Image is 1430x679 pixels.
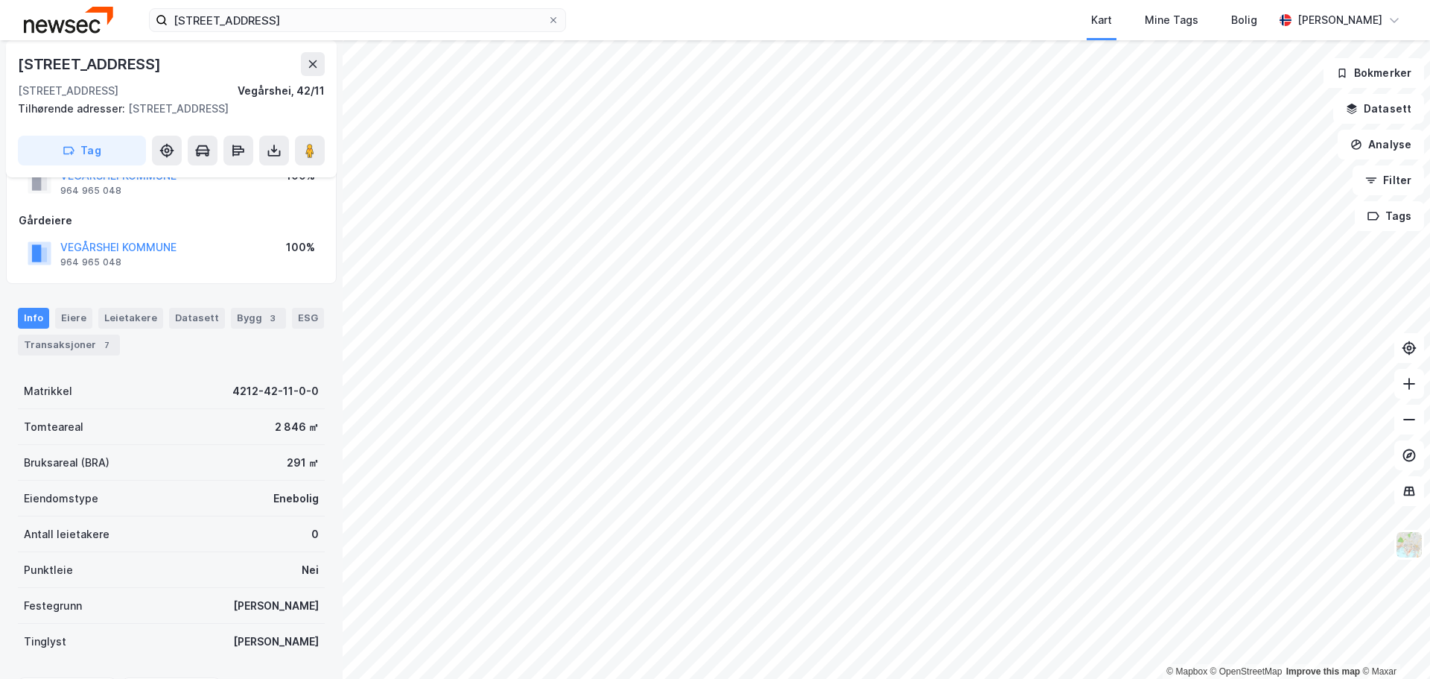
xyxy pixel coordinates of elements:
div: Vegårshei, 42/11 [238,82,325,100]
div: 0 [311,525,319,543]
img: newsec-logo.f6e21ccffca1b3a03d2d.png [24,7,113,33]
div: Transaksjoner [18,335,120,356]
div: Gårdeiere [19,212,324,230]
div: Mine Tags [1145,11,1198,29]
span: Tilhørende adresser: [18,102,128,115]
div: 2 846 ㎡ [275,418,319,436]
div: 100% [286,239,315,256]
div: [PERSON_NAME] [233,597,319,615]
a: Improve this map [1286,666,1360,677]
div: Bygg [231,308,286,329]
div: Datasett [169,308,225,329]
div: Info [18,308,49,329]
div: Eiendomstype [24,490,98,508]
a: OpenStreetMap [1210,666,1283,677]
div: 4212-42-11-0-0 [232,382,319,400]
div: Enebolig [273,490,319,508]
a: Mapbox [1166,666,1207,677]
div: Matrikkel [24,382,72,400]
div: Antall leietakere [24,525,109,543]
div: Bruksareal (BRA) [24,454,109,472]
div: [PERSON_NAME] [1297,11,1382,29]
div: Nei [302,561,319,579]
iframe: Chat Widget [1356,607,1430,679]
div: Punktleie [24,561,73,579]
div: 291 ㎡ [287,454,319,472]
div: Festegrunn [24,597,82,615]
img: Z [1395,531,1423,559]
div: Eiere [55,308,92,329]
div: 7 [99,338,114,353]
div: 964 965 048 [60,256,121,268]
input: Søk på adresse, matrikkel, gårdeiere, leietakere eller personer [168,9,547,31]
button: Tags [1355,201,1424,231]
div: Leietakere [98,308,163,329]
div: Tomteareal [24,418,83,436]
div: Kart [1091,11,1112,29]
div: [STREET_ADDRESS] [18,82,118,100]
div: [STREET_ADDRESS] [18,100,313,118]
button: Tag [18,136,146,165]
div: Bolig [1231,11,1257,29]
div: 964 965 048 [60,185,121,197]
button: Filter [1353,165,1424,195]
div: 3 [265,311,280,326]
div: ESG [292,308,324,329]
div: [PERSON_NAME] [233,633,319,651]
button: Datasett [1333,94,1424,124]
div: [STREET_ADDRESS] [18,52,164,76]
button: Analyse [1338,130,1424,160]
div: Tinglyst [24,633,66,651]
button: Bokmerker [1323,58,1424,88]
